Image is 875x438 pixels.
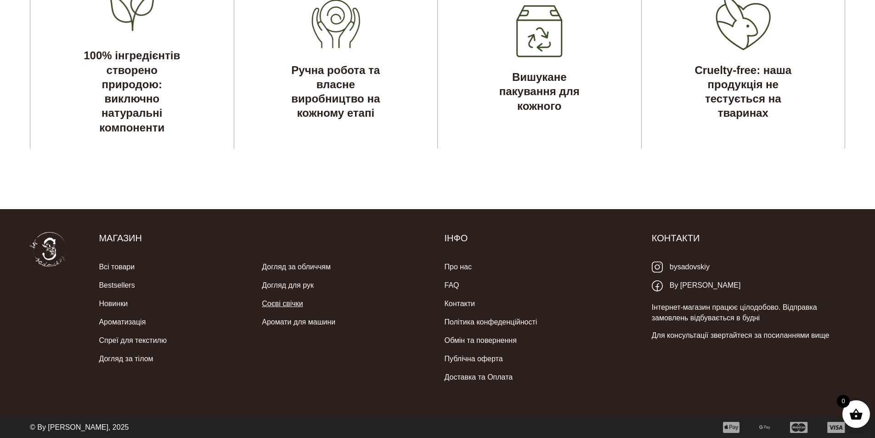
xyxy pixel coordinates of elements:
[444,276,459,295] a: FAQ
[652,330,845,341] p: Для консультації звертайтеся за посиланнями вище
[99,313,146,331] a: Ароматизація
[66,48,198,134] h5: 100% інгредієнтів створено природою: виключно натуральні компоненти
[99,276,135,295] a: Bestsellers
[652,258,710,277] a: bysadovskiy
[262,258,331,276] a: Догляд за обличчям
[270,63,401,120] h5: Ручна робота та власне виробництво на кожному етапі
[262,276,314,295] a: Догляд для рук
[99,331,167,350] a: Спреї для текстилю
[262,313,335,331] a: Аромати для машини
[444,331,516,350] a: Обмін та повернення
[652,232,845,244] h5: Контакти
[99,232,430,244] h5: Магазин
[262,295,303,313] a: Соєві свічки
[444,313,537,331] a: Політика конфеденційності
[652,302,845,323] p: Інтернет-магазин працює цілодобово. Відправка замовлень відбувається в будні
[474,70,605,113] h5: Вишукане пакування для кожного
[444,350,502,368] a: Публічна оферта
[99,295,128,313] a: Новинки
[444,258,471,276] a: Про нас
[837,395,850,408] span: 0
[30,422,129,432] p: © By [PERSON_NAME], 2025
[677,63,809,120] h5: Cruelty-free: наша продукція не тестується на тваринах
[444,232,638,244] h5: Інфо
[99,258,135,276] a: Всі товари
[652,276,741,295] a: By [PERSON_NAME]
[444,295,475,313] a: Контакти
[99,350,153,368] a: Догляд за тілом
[444,368,513,387] a: Доставка та Оплата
